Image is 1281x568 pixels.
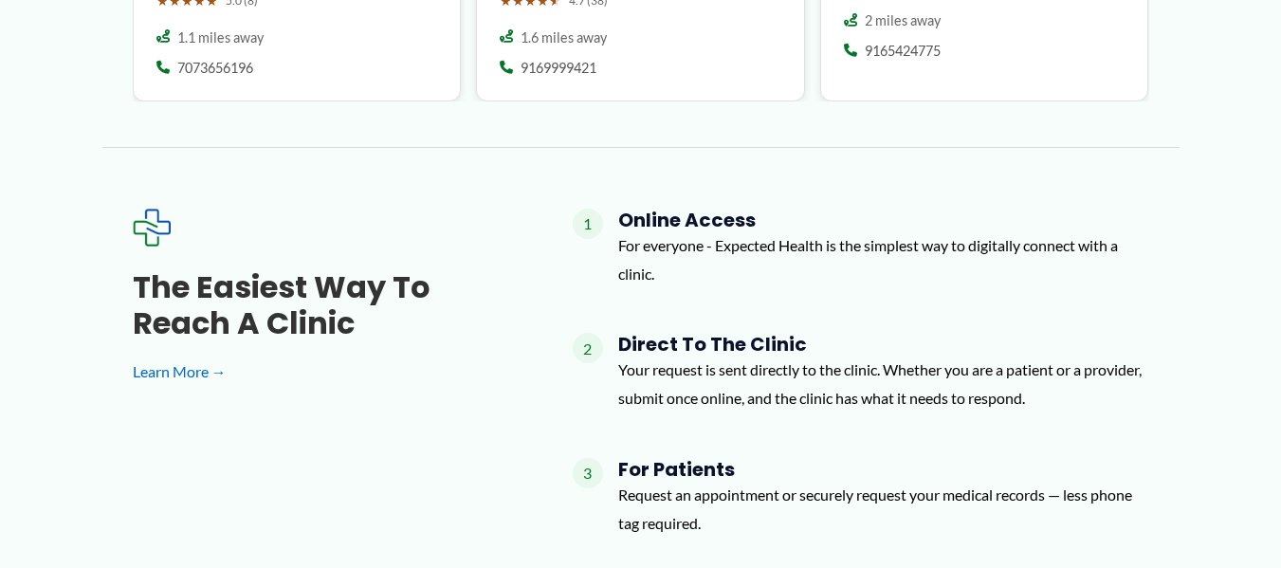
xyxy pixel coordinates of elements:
[177,59,253,78] span: 7073656196
[618,231,1149,287] p: For everyone - Expected Health is the simplest way to digitally connect with a clinic.
[865,42,941,61] span: 9165424775
[573,458,603,488] span: 3
[618,333,1149,356] h4: Direct to the Clinic
[573,209,603,239] span: 1
[133,209,171,247] img: Expected Healthcare Logo
[573,333,603,363] span: 2
[618,481,1149,537] p: Request an appointment or securely request your medical records — less phone tag required.
[865,11,941,30] span: 2 miles away
[618,356,1149,412] p: Your request is sent directly to the clinic. Whether you are a patient or a provider, submit once...
[133,269,512,342] h3: The Easiest Way to Reach a Clinic
[521,59,596,78] span: 9169999421
[521,28,607,47] span: 1.6 miles away
[133,357,512,386] a: Learn More →
[177,28,264,47] span: 1.1 miles away
[618,209,1149,231] h4: Online Access
[618,458,1149,481] h4: For Patients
